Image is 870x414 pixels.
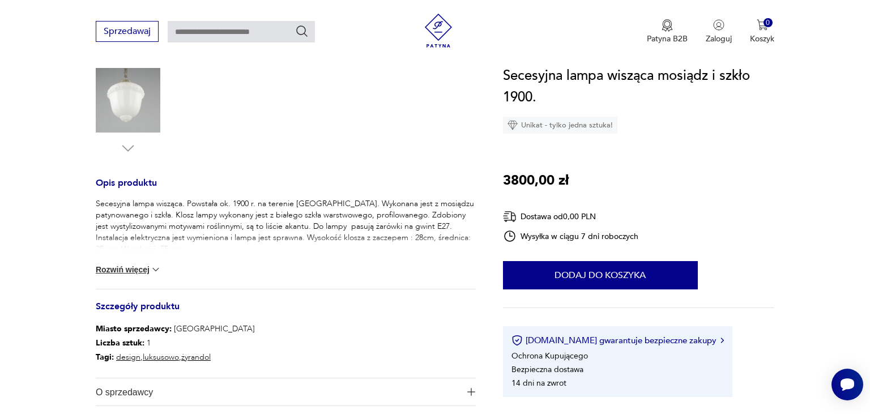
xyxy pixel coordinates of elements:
img: Ikona koszyka [757,19,768,31]
a: design [116,352,140,362]
h1: Secesyjna lampa wisząca mosiądz i szkło 1900. [503,65,774,108]
li: Bezpieczna dostawa [511,364,583,375]
div: Dostawa od 0,00 PLN [503,210,639,224]
div: 0 [764,18,773,28]
iframe: Smartsupp widget button [831,369,863,400]
li: Ochrona Kupującego [511,351,588,361]
p: Koszyk [750,33,774,44]
p: 1 [96,336,255,350]
img: Ikona dostawy [503,210,517,224]
button: Patyna B2B [647,19,688,44]
p: 3800,00 zł [503,170,569,191]
a: Ikona medaluPatyna B2B [647,19,688,44]
button: [DOMAIN_NAME] gwarantuje bezpieczne zakupy [511,335,724,346]
span: O sprzedawcy [96,378,460,406]
b: Miasto sprzedawcy : [96,323,172,334]
img: Ikona plusa [467,388,475,396]
img: Zdjęcie produktu Secesyjna lampa wisząca mosiądz i szkło 1900. [96,68,160,133]
a: Sprzedawaj [96,28,159,36]
b: Tagi: [96,352,114,362]
div: Wysyłka w ciągu 7 dni roboczych [503,229,639,243]
img: Ikona medalu [662,19,673,32]
li: 14 dni na zwrot [511,378,566,389]
a: żyrandol [181,352,211,362]
h3: Opis produktu [96,180,476,198]
img: chevron down [150,264,161,275]
div: Unikat - tylko jedna sztuka! [503,117,617,134]
a: luksusowo [143,352,179,362]
p: Secesyjna lampa wisząca. Powstała ok. 1900 r. na terenie [GEOGRAPHIC_DATA]. Wykonana jest z mosią... [96,198,476,255]
button: Rozwiń więcej [96,264,161,275]
button: Szukaj [295,24,309,38]
img: Ikona strzałki w prawo [720,338,724,343]
p: [GEOGRAPHIC_DATA] [96,322,255,336]
button: Sprzedawaj [96,21,159,42]
b: Liczba sztuk: [96,338,144,348]
p: Zaloguj [706,33,732,44]
h3: Szczegóły produktu [96,303,476,322]
p: , , [96,350,255,364]
button: Dodaj do koszyka [503,261,698,289]
img: Ikona certyfikatu [511,335,523,346]
img: Ikona diamentu [507,120,518,130]
button: Ikona plusaO sprzedawcy [96,378,476,406]
p: Patyna B2B [647,33,688,44]
img: Ikonka użytkownika [713,19,724,31]
button: Zaloguj [706,19,732,44]
button: 0Koszyk [750,19,774,44]
img: Patyna - sklep z meblami i dekoracjami vintage [421,14,455,48]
